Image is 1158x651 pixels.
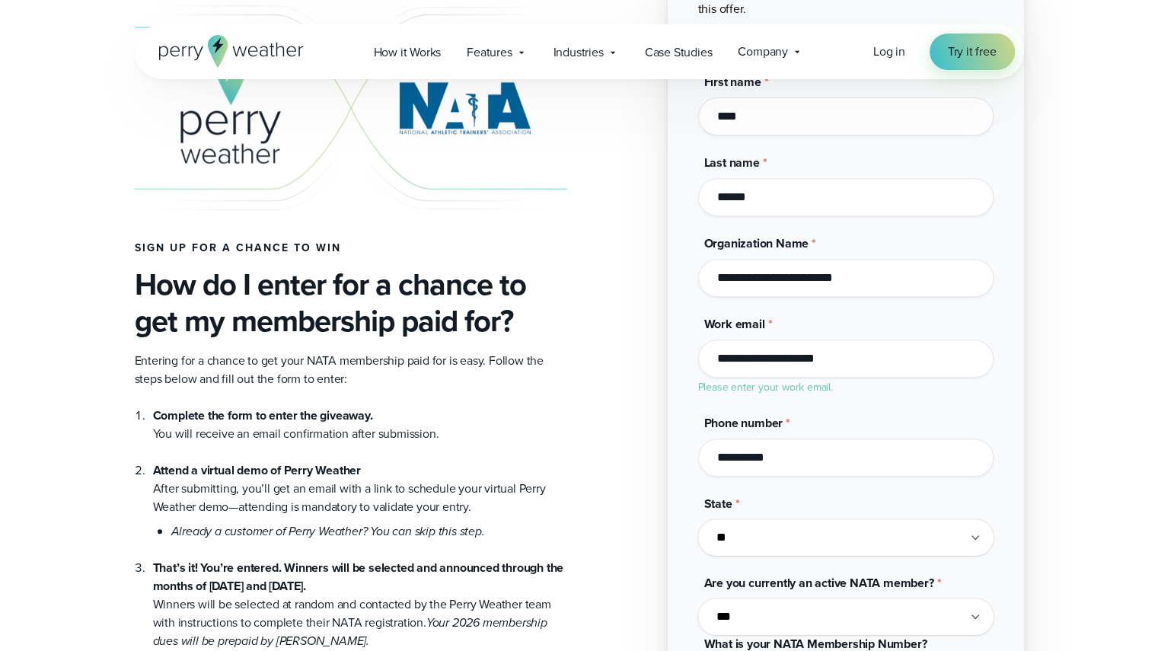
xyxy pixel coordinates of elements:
[930,34,1015,70] a: Try it free
[873,43,905,60] span: Log in
[873,43,905,61] a: Log in
[738,43,788,61] span: Company
[153,407,567,443] li: You will receive an email confirmation after submission.
[153,461,361,479] strong: Attend a virtual demo of Perry Weather
[467,43,512,62] span: Features
[374,43,442,62] span: How it Works
[135,266,567,340] h3: How do I enter for a chance to get my membership paid for?
[171,522,485,540] em: Already a customer of Perry Weather? You can skip this step.
[153,541,567,650] li: Winners will be selected at random and contacted by the Perry Weather team with instructions to c...
[948,43,997,61] span: Try it free
[153,614,547,649] em: Your 2026 membership dues will be prepaid by [PERSON_NAME].
[632,37,726,68] a: Case Studies
[645,43,713,62] span: Case Studies
[153,407,373,424] strong: Complete the form to enter the giveaway.
[153,559,564,595] strong: That’s it! You’re entered. Winners will be selected and announced through the months of [DATE] an...
[704,315,765,333] span: Work email
[553,43,604,62] span: Industries
[704,574,934,592] span: Are you currently an active NATA member?
[361,37,455,68] a: How it Works
[135,352,567,388] p: Entering for a chance to get your NATA membership paid for is easy. Follow the steps below and fi...
[704,73,761,91] span: First name
[135,242,567,254] h4: Sign up for a chance to win
[704,154,760,171] span: Last name
[698,379,833,395] label: Please enter your work email.
[704,235,809,252] span: Organization Name
[704,495,732,512] span: State
[704,414,783,432] span: Phone number
[153,443,567,541] li: After submitting, you’ll get an email with a link to schedule your virtual Perry Weather demo—att...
